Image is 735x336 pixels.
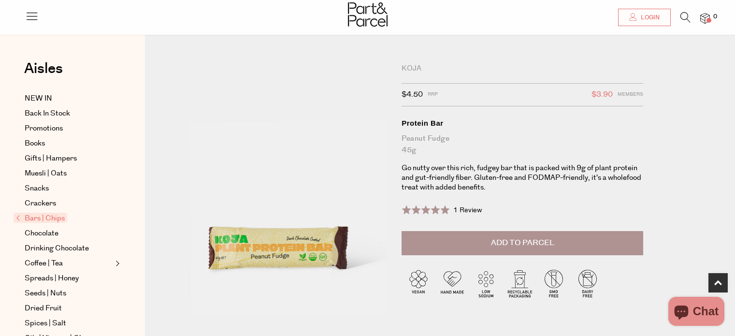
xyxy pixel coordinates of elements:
[503,266,537,300] img: P_P-ICONS-Live_Bec_V11_Recyclable_Packaging.svg
[25,123,113,134] a: Promotions
[25,258,113,269] a: Coffee | Tea
[25,303,62,314] span: Dried Fruit
[402,64,643,73] div: Koja
[665,297,727,328] inbox-online-store-chat: Shopify online store chat
[402,118,643,128] div: Protein Bar
[25,153,77,164] span: Gifts | Hampers
[402,163,643,192] p: Go nutty over this rich, fudgey bar that is packed with 9g of plant protein and gut-friendly fibe...
[491,237,554,248] span: Add to Parcel
[25,258,63,269] span: Coffee | Tea
[402,231,643,255] button: Add to Parcel
[25,153,113,164] a: Gifts | Hampers
[25,228,113,239] a: Chocolate
[700,13,710,23] a: 0
[25,138,45,149] span: Books
[25,108,113,119] a: Back In Stock
[469,266,503,300] img: P_P-ICONS-Live_Bec_V11_Low_Sodium.svg
[25,243,89,254] span: Drinking Chocolate
[25,318,113,329] a: Spices | Salt
[348,2,388,27] img: Part&Parcel
[25,228,58,239] span: Chocolate
[638,14,660,22] span: Login
[113,258,120,269] button: Expand/Collapse Coffee | Tea
[25,168,67,179] span: Muesli | Oats
[618,9,671,26] a: Login
[25,183,113,194] a: Snacks
[25,93,113,104] a: NEW IN
[25,198,113,209] a: Crackers
[402,88,423,101] span: $4.50
[25,273,113,284] a: Spreads | Honey
[435,266,469,300] img: P_P-ICONS-Live_Bec_V11_Handmade.svg
[25,123,63,134] span: Promotions
[591,88,613,101] span: $3.90
[25,108,70,119] span: Back In Stock
[14,213,67,223] span: Bars | Chips
[25,243,113,254] a: Drinking Chocolate
[402,133,643,156] div: Peanut Fudge 45g
[24,61,63,86] a: Aisles
[25,318,66,329] span: Spices | Salt
[25,273,79,284] span: Spreads | Honey
[25,93,52,104] span: NEW IN
[571,266,605,300] img: P_P-ICONS-Live_Bec_V11_Dairy_Free.svg
[25,198,56,209] span: Crackers
[25,303,113,314] a: Dried Fruit
[402,266,435,300] img: P_P-ICONS-Live_Bec_V11_Vegan.svg
[428,88,438,101] span: RRP
[537,266,571,300] img: P_P-ICONS-Live_Bec_V11_GMO_Free.svg
[711,13,720,21] span: 0
[25,183,49,194] span: Snacks
[24,58,63,79] span: Aisles
[453,205,482,215] span: 1 Review
[618,88,643,101] span: Members
[25,168,113,179] a: Muesli | Oats
[16,213,113,224] a: Bars | Chips
[25,288,113,299] a: Seeds | Nuts
[25,288,66,299] span: Seeds | Nuts
[25,138,113,149] a: Books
